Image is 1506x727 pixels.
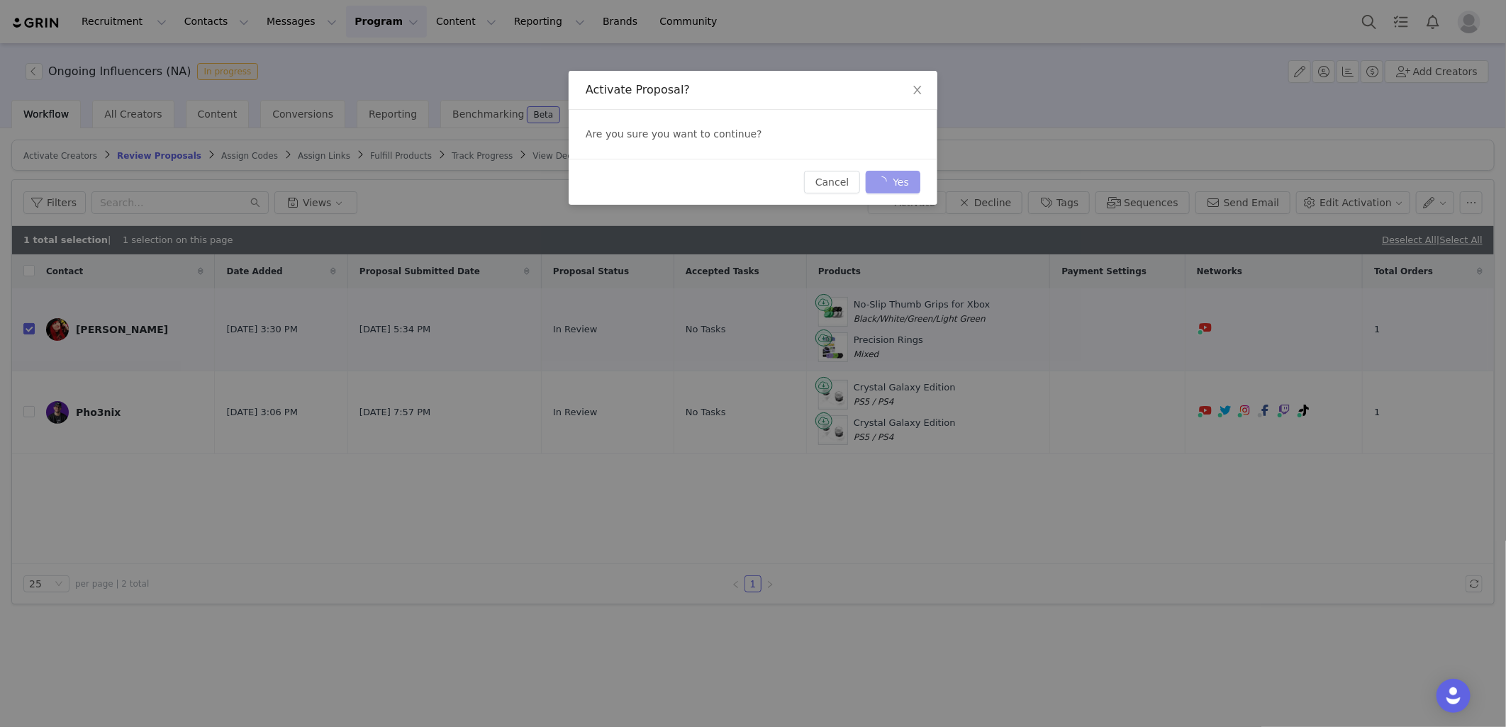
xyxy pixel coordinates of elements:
button: Close [898,71,937,111]
i: icon: close [912,84,923,96]
div: Open Intercom Messenger [1437,679,1471,713]
div: Activate Proposal? [586,82,920,98]
button: Cancel [804,171,860,193]
div: Are you sure you want to continue? [569,110,937,159]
